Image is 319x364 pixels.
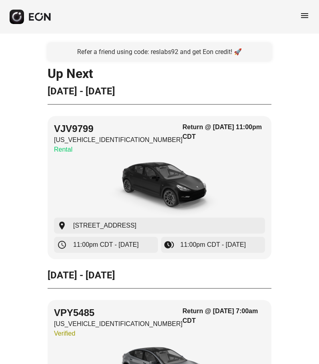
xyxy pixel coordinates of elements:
[54,329,183,338] p: Verified
[180,240,246,250] span: 11:00pm CDT - [DATE]
[54,319,183,329] p: [US_VEHICLE_IDENTIFICATION_NUMBER]
[48,85,271,98] h2: [DATE] - [DATE]
[73,221,136,230] span: [STREET_ADDRESS]
[48,43,271,61] a: Refer a friend using code: reslabs92 and get Eon credit! 🚀
[54,145,183,154] p: Rental
[164,240,174,250] span: browse_gallery
[54,306,183,319] h2: VPY5485
[48,69,271,78] h1: Up Next
[300,11,309,20] span: menu
[57,240,67,250] span: schedule
[54,135,183,145] p: [US_VEHICLE_IDENTIFICATION_NUMBER]
[73,240,139,250] span: 11:00pm CDT - [DATE]
[57,221,67,230] span: location_on
[54,122,183,135] h2: VJV9799
[100,158,219,218] img: car
[48,116,271,259] button: VJV9799[US_VEHICLE_IDENTIFICATION_NUMBER]RentalReturn @ [DATE] 11:00pm CDTcar[STREET_ADDRESS]11:0...
[183,306,265,326] h3: Return @ [DATE] 7:00am CDT
[183,122,265,142] h3: Return @ [DATE] 11:00pm CDT
[48,269,271,282] h2: [DATE] - [DATE]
